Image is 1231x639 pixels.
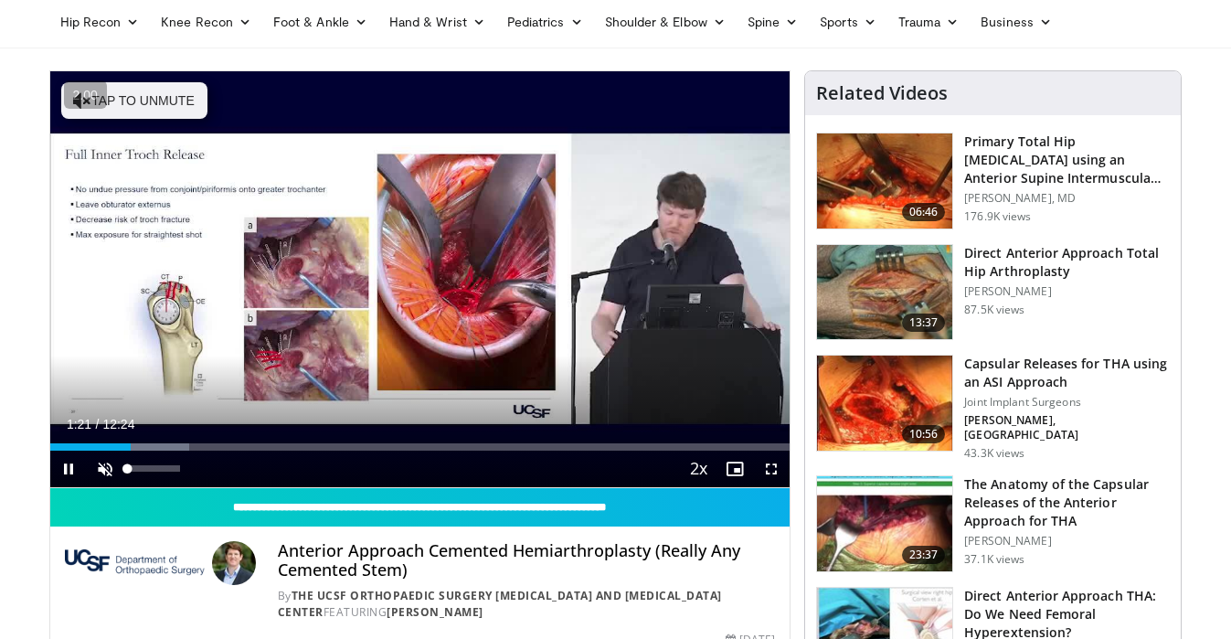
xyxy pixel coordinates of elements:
div: Progress Bar [50,443,791,451]
p: [PERSON_NAME], [GEOGRAPHIC_DATA] [964,413,1170,442]
span: 12:24 [102,417,134,431]
p: Joint Implant Surgeons [964,395,1170,410]
span: 23:37 [902,546,946,564]
a: [PERSON_NAME] [387,604,483,620]
a: Hand & Wrist [378,4,496,40]
a: Foot & Ankle [262,4,378,40]
span: 06:46 [902,203,946,221]
button: Tap to unmute [61,82,207,119]
p: [PERSON_NAME], MD [964,191,1170,206]
a: Shoulder & Elbow [594,4,737,40]
img: c4ab79f4-af1a-4690-87a6-21f275021fd0.150x105_q85_crop-smart_upscale.jpg [817,476,952,571]
div: Volume Level [128,465,180,472]
p: 176.9K views [964,209,1031,224]
a: 23:37 The Anatomy of the Capsular Releases of the Anterior Approach for THA [PERSON_NAME] 37.1K v... [816,475,1170,572]
button: Playback Rate [680,451,716,487]
a: 10:56 Capsular Releases for THA using an ASI Approach Joint Implant Surgeons [PERSON_NAME], [GEOG... [816,355,1170,461]
button: Pause [50,451,87,487]
p: 37.1K views [964,552,1024,567]
h3: The Anatomy of the Capsular Releases of the Anterior Approach for THA [964,475,1170,530]
button: Unmute [87,451,123,487]
span: 1:21 [67,417,91,431]
h3: Direct Anterior Approach Total Hip Arthroplasty [964,244,1170,281]
img: The UCSF Orthopaedic Surgery Arthritis and Joint Replacement Center [65,541,205,585]
img: 263423_3.png.150x105_q85_crop-smart_upscale.jpg [817,133,952,229]
button: Fullscreen [753,451,790,487]
div: By FEATURING [278,588,775,621]
a: Spine [737,4,809,40]
a: Hip Recon [49,4,151,40]
span: 10:56 [902,425,946,443]
a: Business [970,4,1063,40]
video-js: Video Player [50,71,791,488]
h4: Anterior Approach Cemented Hemiarthroplasty (Really Any Cemented Stem) [278,541,775,580]
a: Sports [809,4,887,40]
p: [PERSON_NAME] [964,284,1170,299]
a: Knee Recon [150,4,262,40]
a: Pediatrics [496,4,594,40]
span: 13:37 [902,314,946,332]
img: 314571_3.png.150x105_q85_crop-smart_upscale.jpg [817,356,952,451]
span: / [96,417,100,431]
h4: Related Videos [816,82,948,104]
img: 294118_0000_1.png.150x105_q85_crop-smart_upscale.jpg [817,245,952,340]
a: 06:46 Primary Total Hip [MEDICAL_DATA] using an Anterior Supine Intermuscula… [PERSON_NAME], MD 1... [816,133,1170,229]
p: 87.5K views [964,303,1024,317]
button: Enable picture-in-picture mode [716,451,753,487]
h3: Capsular Releases for THA using an ASI Approach [964,355,1170,391]
h3: Primary Total Hip [MEDICAL_DATA] using an Anterior Supine Intermuscula… [964,133,1170,187]
p: [PERSON_NAME] [964,534,1170,548]
p: 43.3K views [964,446,1024,461]
a: 13:37 Direct Anterior Approach Total Hip Arthroplasty [PERSON_NAME] 87.5K views [816,244,1170,341]
a: The UCSF Orthopaedic Surgery [MEDICAL_DATA] and [MEDICAL_DATA] Center [278,588,722,620]
a: Trauma [887,4,971,40]
img: Avatar [212,541,256,585]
